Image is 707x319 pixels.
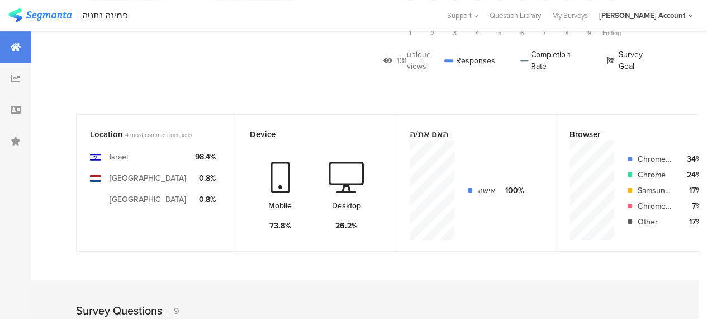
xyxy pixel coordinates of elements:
div: 73.8% [269,220,291,232]
div: [GEOGRAPHIC_DATA] [110,194,186,205]
div: Completion Rate [520,49,581,72]
span: 6 [520,29,524,37]
img: segmanta logo [8,8,72,22]
div: [PERSON_NAME] Account [599,10,685,21]
span: 4 [476,29,479,37]
div: Israel [110,151,128,163]
div: Responses [444,49,495,72]
div: Samsung Internet [638,185,673,196]
div: | [76,9,78,22]
div: Desktop [332,200,361,212]
div: Other [638,216,673,228]
div: 0.8% [195,172,216,184]
div: 7% [682,200,701,212]
div: Support [447,7,478,24]
div: Location [90,128,204,140]
div: Ending [600,29,623,37]
div: 131 [397,55,407,67]
div: אישה [478,185,495,196]
div: Browser [570,128,683,140]
div: Mobile [268,200,292,212]
div: [GEOGRAPHIC_DATA] [110,172,186,184]
span: 9 [587,29,591,37]
div: Survey Questions [76,302,162,319]
div: Survey Goal [606,49,654,72]
a: Question Library [484,10,547,21]
span: 2 [431,29,435,37]
div: unique views [407,49,444,72]
span: 4 most common locations [125,130,192,139]
div: Chrome Mobile iOS [638,200,673,212]
span: 1 [409,29,411,37]
div: 26.2% [335,220,358,232]
span: 7 [543,29,546,37]
div: 24% [682,169,701,181]
div: 9 [168,304,179,317]
div: 100% [504,185,524,196]
div: האם את/ה [410,128,524,140]
div: Device [250,128,364,140]
span: 8 [565,29,568,37]
div: 17% [682,216,701,228]
div: 34% [682,153,701,165]
div: Chrome Mobile [638,153,673,165]
span: 5 [498,29,502,37]
div: 0.8% [195,194,216,205]
div: 98.4% [195,151,216,163]
div: 17% [682,185,701,196]
div: פמינה נתניה [82,10,128,21]
span: 3 [453,29,457,37]
div: Chrome [638,169,673,181]
a: My Surveys [547,10,594,21]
